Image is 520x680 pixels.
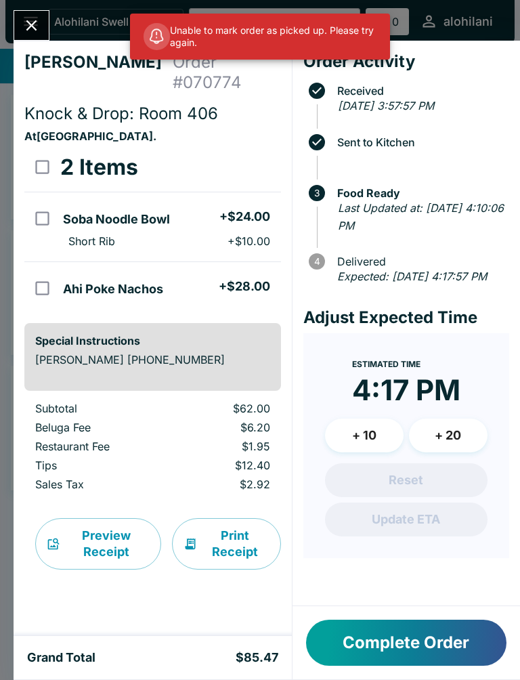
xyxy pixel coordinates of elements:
p: $2.92 [179,477,269,491]
h4: Adjust Expected Time [303,307,509,328]
em: Last Updated at: [DATE] 4:10:06 PM [338,201,504,232]
text: 3 [314,188,320,198]
div: Unable to mark order as picked up. Please try again. [144,18,379,56]
h4: Order # 070774 [173,52,281,93]
button: + 20 [409,419,487,452]
span: Delivered [330,255,509,268]
em: Expected: [DATE] 4:17:57 PM [337,270,487,283]
table: orders table [24,143,281,312]
button: + 10 [325,419,404,452]
strong: At [GEOGRAPHIC_DATA] . [24,129,156,143]
p: + $10.00 [227,234,270,248]
p: Short Rib [68,234,115,248]
h5: Soba Noodle Bowl [63,211,170,228]
h3: 2 Items [60,154,138,181]
text: 4 [313,256,320,267]
p: $62.00 [179,402,269,415]
h5: Ahi Poke Nachos [63,281,163,297]
h5: + $28.00 [219,278,270,295]
h5: + $24.00 [219,209,270,225]
p: $1.95 [179,440,269,453]
p: [PERSON_NAME] [PHONE_NUMBER] [35,353,270,366]
p: Restaurant Fee [35,440,157,453]
span: Estimated Time [352,359,420,369]
h4: [PERSON_NAME] [24,52,173,93]
p: Subtotal [35,402,157,415]
p: Beluga Fee [35,421,157,434]
button: Complete Order [306,620,506,666]
table: orders table [24,402,281,496]
time: 4:17 PM [352,373,460,408]
span: Knock & Drop: Room 406 [24,104,218,123]
button: Preview Receipt [35,518,161,570]
span: Food Ready [330,187,509,199]
h5: Grand Total [27,650,95,666]
p: Sales Tax [35,477,157,491]
h4: Order Activity [303,51,509,72]
p: Tips [35,459,157,472]
p: $12.40 [179,459,269,472]
p: $6.20 [179,421,269,434]
h6: Special Instructions [35,334,270,347]
span: Sent to Kitchen [330,136,509,148]
span: Received [330,85,509,97]
em: [DATE] 3:57:57 PM [338,99,434,112]
button: Print Receipt [172,518,281,570]
h5: $85.47 [236,650,278,666]
button: Close [14,11,49,40]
